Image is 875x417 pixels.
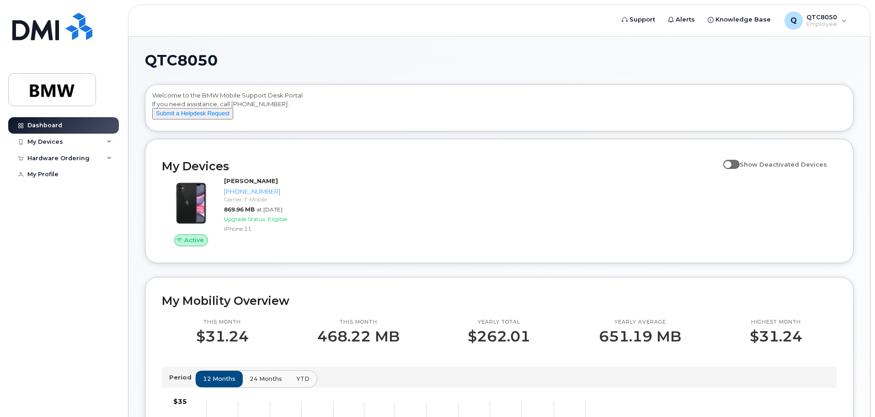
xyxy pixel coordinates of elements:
[599,328,681,345] p: 651.19 MB
[162,294,837,308] h2: My Mobility Overview
[317,319,400,326] p: This month
[256,206,283,213] span: at [DATE]
[224,225,319,233] div: iPhone 11
[224,206,255,213] span: 869.96 MB
[750,328,802,345] p: $31.24
[196,319,249,326] p: This month
[145,54,218,67] span: QTC8050
[835,377,868,410] iframe: Messenger Launcher
[723,156,731,163] input: Show Deactivated Devices
[162,159,719,173] h2: My Devices
[169,373,195,382] p: Period
[169,181,213,225] img: iPhone_11.jpg
[173,397,187,406] tspan: $35
[162,177,322,246] a: Active[PERSON_NAME][PHONE_NUMBER]Carrier: T-Mobile869.96 MBat [DATE]Upgrade Status:EligibleiPhone 11
[740,161,827,168] span: Show Deactivated Devices
[196,328,249,345] p: $31.24
[224,177,278,184] strong: [PERSON_NAME]
[317,328,400,345] p: 468.22 MB
[268,216,287,222] span: Eligible
[750,319,802,326] p: Highest month
[296,374,309,383] span: YTD
[152,109,233,117] a: Submit a Helpdesk Request
[184,236,204,244] span: Active
[224,216,266,222] span: Upgrade Status:
[152,108,233,119] button: Submit a Helpdesk Request
[224,187,319,196] div: [PHONE_NUMBER]
[468,328,530,345] p: $262.01
[224,195,319,203] div: Carrier: T-Mobile
[250,374,282,383] span: 24 months
[152,91,846,128] div: Welcome to the BMW Mobile Support Desk Portal If you need assistance, call [PHONE_NUMBER].
[599,319,681,326] p: Yearly average
[468,319,530,326] p: Yearly total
